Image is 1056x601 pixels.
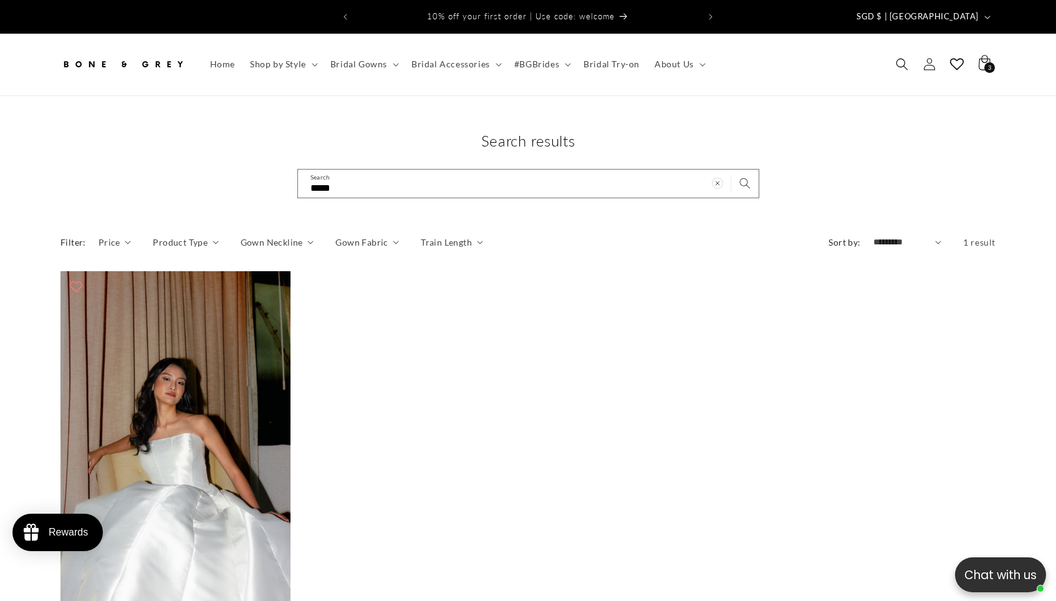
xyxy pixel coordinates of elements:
span: Price [98,236,120,249]
span: 10% off your first order | Use code: welcome [427,11,615,21]
span: #BGBrides [514,59,559,70]
span: Home [210,59,235,70]
summary: About Us [647,51,711,77]
h2: Filter: [60,236,86,249]
summary: Gown Neckline (0 selected) [241,236,314,249]
summary: Bridal Gowns [323,51,404,77]
img: Bone and Grey Bridal [60,50,185,78]
summary: Search [888,50,916,78]
button: Search [731,170,759,197]
span: Gown Neckline [241,236,303,249]
button: Open chatbox [955,557,1046,592]
p: Chat with us [955,566,1046,584]
button: Previous announcement [332,5,359,29]
button: Next announcement [697,5,724,29]
summary: Bridal Accessories [404,51,507,77]
span: Bridal Accessories [411,59,490,70]
h1: Search results [60,131,996,150]
summary: Shop by Style [242,51,323,77]
span: 3 [988,62,992,73]
div: Rewards [49,527,88,538]
summary: Gown Fabric (0 selected) [335,236,399,249]
label: Sort by: [828,237,860,248]
span: 1 result [963,237,996,248]
span: SGD $ | [GEOGRAPHIC_DATA] [857,11,979,23]
span: Product Type [153,236,208,249]
span: Train Length [421,236,472,249]
a: Bone and Grey Bridal [56,46,190,83]
span: Bridal Gowns [330,59,387,70]
span: Shop by Style [250,59,306,70]
summary: #BGBrides [507,51,576,77]
button: SGD $ | [GEOGRAPHIC_DATA] [849,5,996,29]
a: Bridal Try-on [576,51,647,77]
span: About Us [655,59,694,70]
a: Home [203,51,242,77]
span: Gown Fabric [335,236,388,249]
summary: Train Length (0 selected) [421,236,482,249]
span: Bridal Try-on [583,59,640,70]
summary: Product Type (0 selected) [153,236,218,249]
button: Clear search term [704,170,731,197]
summary: Price [98,236,132,249]
button: Add to wishlist [64,274,89,299]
